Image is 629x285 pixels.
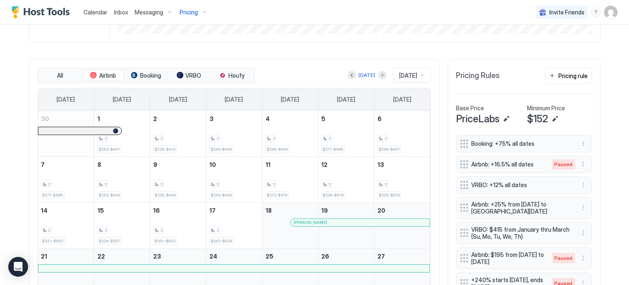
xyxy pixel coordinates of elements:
[99,192,120,198] span: $253-$443
[211,238,232,244] span: $362-$634
[262,203,318,218] a: December 18, 2025
[374,111,430,157] td: December 6, 2025
[150,203,206,218] a: December 16, 2025
[323,192,344,198] span: $296-$518
[150,111,206,126] a: December 2, 2025
[180,9,198,16] span: Pricing
[262,157,318,202] td: December 11, 2025
[318,111,374,126] a: December 5, 2025
[94,249,150,264] a: December 22, 2025
[374,157,430,202] td: December 13, 2025
[604,6,617,19] div: User profile
[337,96,355,103] span: [DATE]
[38,202,94,248] td: December 14, 2025
[348,71,356,79] button: Previous month
[385,182,387,187] span: 2
[160,182,163,187] span: 2
[377,115,382,122] span: 6
[472,161,544,168] span: Airbnb: +16.5% all dates
[322,253,330,260] span: 26
[578,203,588,213] div: menu
[154,192,176,198] span: $255-$446
[97,161,101,168] span: 8
[393,96,411,103] span: [DATE]
[318,203,374,218] a: December 19, 2025
[154,147,176,152] span: $236-$413
[262,202,318,248] td: December 18, 2025
[374,202,430,248] td: December 20, 2025
[150,202,206,248] td: December 16, 2025
[273,136,275,141] span: 2
[206,203,262,218] a: December 17, 2025
[83,9,107,16] span: Calendar
[140,72,161,79] span: Booking
[262,111,318,157] td: December 4, 2025
[472,226,570,240] span: VRBO: $415 from January thru March (Su, Mo, Tu, We, Th)
[209,161,216,168] span: 10
[209,253,217,260] span: 24
[456,104,484,112] span: Base Price
[456,113,500,125] span: PriceLabs
[211,192,232,198] span: $249-$436
[57,72,63,79] span: All
[472,251,544,266] span: Airbnb: $195 from [DATE] to [DATE]
[578,203,588,213] button: More options
[169,96,187,103] span: [DATE]
[501,114,511,124] button: Edit
[578,180,588,190] button: More options
[57,96,75,103] span: [DATE]
[456,222,592,244] div: VRBO: $415 from January thru March (Su, Mo, Tu, We, Th) menu
[545,68,592,84] button: Pricing rule
[216,182,219,187] span: 2
[578,159,588,169] button: More options
[154,238,176,244] span: $361-$632
[559,71,588,80] div: Pricing rule
[377,161,384,168] span: 13
[273,182,275,187] span: 2
[150,249,206,264] a: December 23, 2025
[104,88,139,111] a: Monday
[150,157,206,202] td: December 9, 2025
[266,253,273,260] span: 25
[186,72,202,79] span: VRBO
[329,136,331,141] span: 2
[12,6,74,19] a: Host Tools Logo
[150,157,206,172] a: December 9, 2025
[262,157,318,172] a: December 11, 2025
[399,72,418,79] span: [DATE]
[379,192,400,198] span: $329-$576
[160,228,163,233] span: 2
[41,115,50,122] span: 30
[456,156,592,173] div: Airbnb: +16.5% all dates Pausedmenu
[94,203,150,218] a: December 15, 2025
[97,253,105,260] span: 22
[135,9,163,16] span: Messaging
[318,157,374,172] a: December 12, 2025
[578,253,588,263] div: menu
[153,115,157,122] span: 2
[578,228,588,238] button: More options
[262,111,318,126] a: December 4, 2025
[374,157,430,172] a: December 13, 2025
[153,161,157,168] span: 9
[206,157,262,172] a: December 10, 2025
[113,96,131,103] span: [DATE]
[318,157,374,202] td: December 12, 2025
[104,228,107,233] span: 2
[527,104,565,112] span: Minimum Price
[267,147,288,152] span: $285-$499
[38,157,94,202] td: December 7, 2025
[555,161,573,168] span: Paused
[266,161,271,168] span: 11
[97,207,104,214] span: 15
[318,202,374,248] td: December 19, 2025
[153,253,161,260] span: 23
[99,72,116,79] span: Airbnb
[160,136,163,141] span: 2
[38,111,94,126] a: November 30, 2025
[97,115,100,122] span: 1
[43,192,63,198] span: $277-$485
[216,228,219,233] span: 2
[209,207,216,214] span: 17
[549,9,584,16] span: Invite Friends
